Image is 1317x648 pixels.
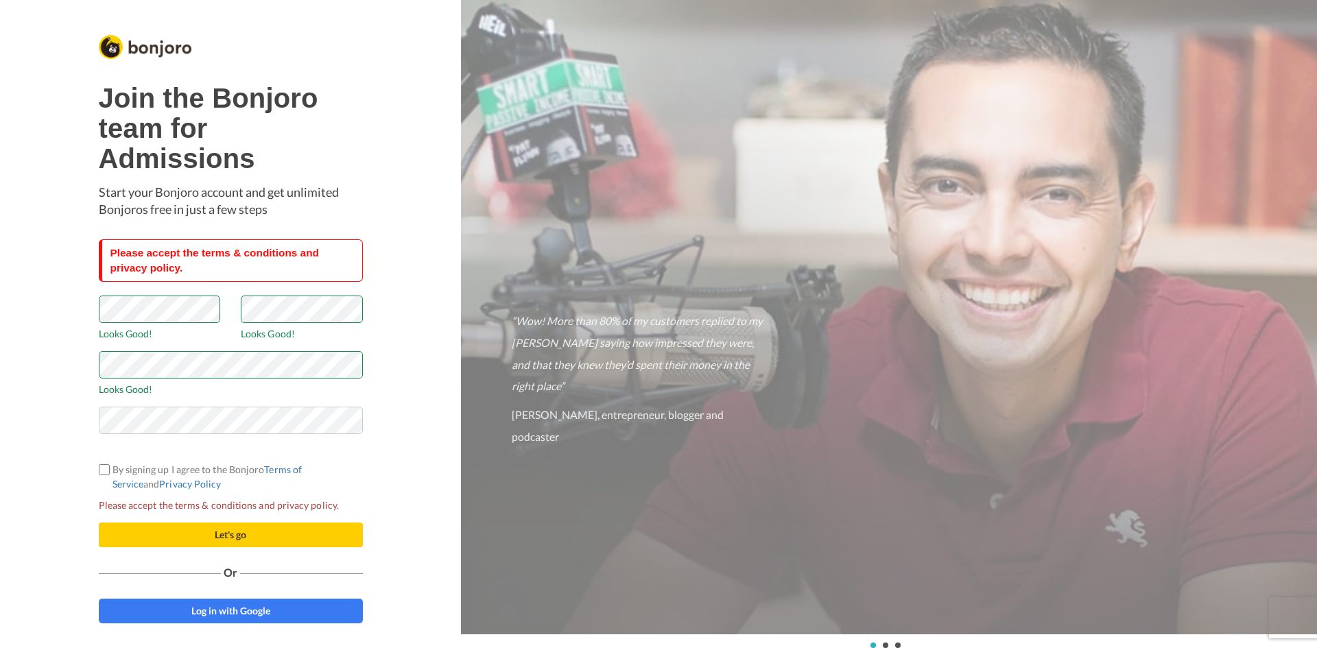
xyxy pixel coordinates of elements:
[159,478,221,490] a: Privacy Policy
[99,498,363,512] span: Please accept the terms & conditions and privacy policy.
[191,605,270,616] span: Log in with Google
[110,245,354,276] div: Please accept the terms & conditions and privacy policy.
[241,326,363,341] span: Looks Good!
[99,462,363,491] label: By signing up I agree to the Bonjoro and
[99,143,255,173] b: Admissions
[221,568,240,577] span: Or
[512,310,770,397] p: “Wow! More than 80% of my customers replied to my [PERSON_NAME] saying how impressed they were, a...
[99,83,363,173] h1: Join the Bonjoro team for
[99,599,363,623] a: Log in with Google
[99,184,363,219] p: Start your Bonjoro account and get unlimited Bonjoros free in just a few steps
[99,382,363,396] span: Looks Good!
[99,523,363,547] button: Let's go
[99,464,110,475] input: By signing up I agree to the BonjoroTerms of ServiceandPrivacy Policy
[512,404,770,447] p: [PERSON_NAME], entrepreneur, blogger and podcaster
[99,326,221,341] span: Looks Good!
